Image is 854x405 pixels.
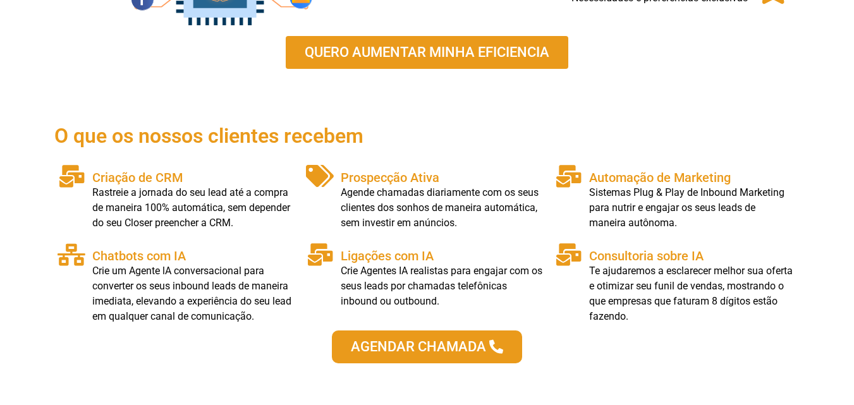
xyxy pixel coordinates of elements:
span: Chatbots com IA [92,248,186,263]
p: Sistemas Plug & Play de Inbound Marketing para nutrir e engajar os seus leads de maneira autônoma. [589,185,793,231]
span: Ligações com IA [341,248,434,263]
p: Rastreie a jornada do seu lead até a compra de maneira 100% automática, sem depender do seu Close... [92,185,296,231]
p: Crie um Agente lA conversacional para converter os seus inbound leads de maneira imediata, elevan... [92,263,296,324]
span: Automação de Marketing [589,170,731,185]
h2: O que os nossos clientes recebem [54,126,800,146]
p: Agende chamadas diariamente com os seus clientes dos sonhos de maneira automática, sem investir e... [341,185,545,231]
a: AGENDAR CHAMADA [332,330,522,363]
p: Te ajudaremos a esclarecer melhor sua oferta e otimizar seu funil de vendas, mostrando o que empr... [589,263,793,324]
span: Criação de CRM [92,170,183,185]
span: QUERO AUMENTAR MINHA EFICIENCIA [305,45,549,59]
a: QUERO AUMENTAR MINHA EFICIENCIA [286,36,568,69]
p: Crie Agentes IA realistas para engajar com os seus leads por chamadas telefônicas inbound ou outb... [341,263,545,309]
span: Prospecção Ativa [341,170,439,185]
span: AGENDAR CHAMADA [351,340,486,354]
span: Consultoria sobre IA [589,248,704,263]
